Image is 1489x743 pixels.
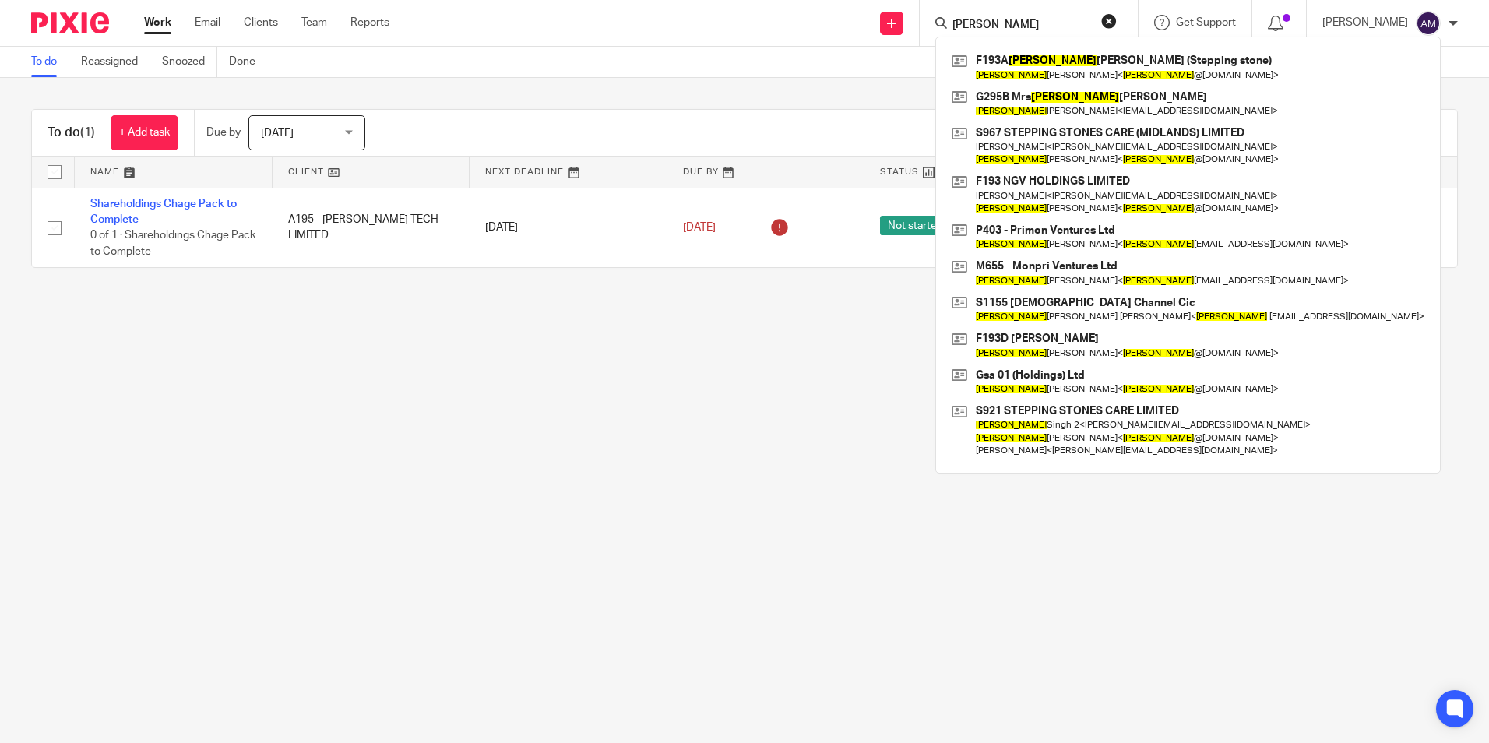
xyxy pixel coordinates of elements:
[48,125,95,141] h1: To do
[90,230,255,257] span: 0 of 1 · Shareholdings Chage Pack to Complete
[350,15,389,30] a: Reports
[1416,11,1441,36] img: svg%3E
[244,15,278,30] a: Clients
[951,19,1091,33] input: Search
[1176,17,1236,28] span: Get Support
[195,15,220,30] a: Email
[301,15,327,30] a: Team
[261,128,294,139] span: [DATE]
[1101,13,1117,29] button: Clear
[31,12,109,33] img: Pixie
[144,15,171,30] a: Work
[229,47,267,77] a: Done
[90,199,237,225] a: Shareholdings Chage Pack to Complete
[1322,15,1408,30] p: [PERSON_NAME]
[273,188,470,267] td: A195 - [PERSON_NAME] TECH LIMITED
[470,188,667,267] td: [DATE]
[683,222,716,233] span: [DATE]
[206,125,241,140] p: Due by
[31,47,69,77] a: To do
[880,216,951,235] span: Not started
[162,47,217,77] a: Snoozed
[81,47,150,77] a: Reassigned
[80,126,95,139] span: (1)
[111,115,178,150] a: + Add task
